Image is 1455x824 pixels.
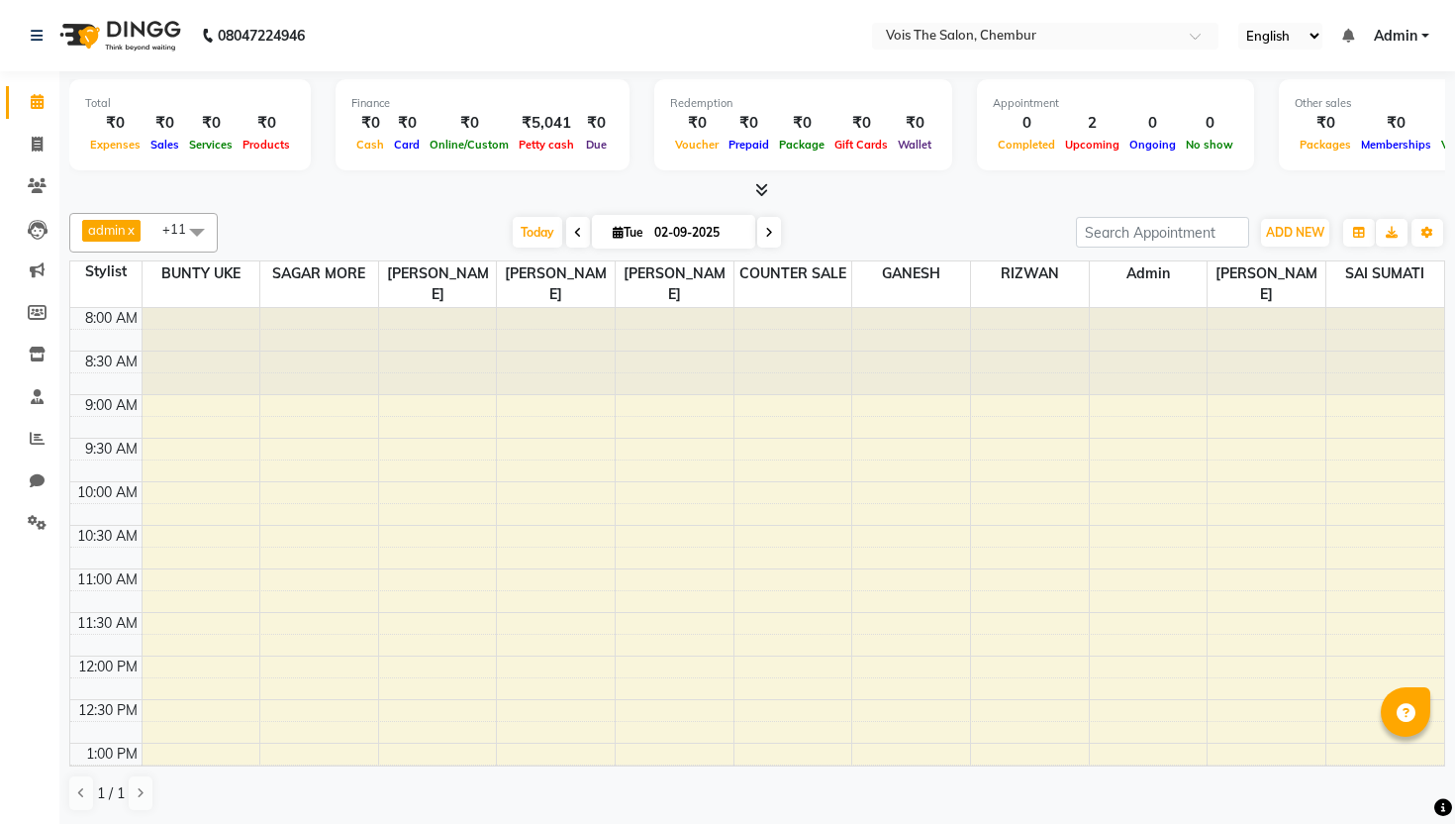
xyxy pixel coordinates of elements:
div: 12:30 PM [74,700,142,721]
span: 1 / 1 [97,783,125,804]
span: Online/Custom [425,138,514,152]
span: RIZWAN [971,261,1089,286]
input: Search Appointment [1076,217,1249,248]
span: [PERSON_NAME] [616,261,733,307]
span: Completed [993,138,1060,152]
span: Today [513,217,562,248]
div: ₹0 [184,112,238,135]
div: ₹0 [579,112,614,135]
div: ₹5,041 [514,112,579,135]
a: x [126,222,135,238]
div: Redemption [670,95,936,112]
span: COUNTER SALE [734,261,852,286]
span: +11 [162,221,201,237]
div: Finance [351,95,614,112]
div: Stylist [70,261,142,282]
div: ₹0 [85,112,145,135]
img: logo [50,8,186,63]
div: ₹0 [238,112,295,135]
span: admin [1090,261,1208,286]
span: Upcoming [1060,138,1124,152]
span: admin [88,222,126,238]
div: 10:30 AM [73,526,142,547]
span: [PERSON_NAME] [497,261,615,307]
span: Voucher [670,138,724,152]
div: 8:00 AM [81,308,142,329]
div: Appointment [993,95,1238,112]
div: ₹0 [145,112,184,135]
div: ₹0 [724,112,774,135]
span: Petty cash [514,138,579,152]
div: 8:30 AM [81,352,142,372]
span: Due [581,138,612,152]
span: Gift Cards [829,138,893,152]
b: 08047224946 [218,8,305,63]
span: Services [184,138,238,152]
span: Packages [1295,138,1356,152]
span: BUNTY UKE [143,261,260,286]
span: Memberships [1356,138,1436,152]
div: 11:00 AM [73,569,142,590]
div: 2 [1060,112,1124,135]
span: Cash [351,138,389,152]
div: ₹0 [425,112,514,135]
span: SAI SUMATI [1326,261,1444,286]
span: Ongoing [1124,138,1181,152]
div: 0 [1124,112,1181,135]
span: [PERSON_NAME] [1208,261,1325,307]
div: 11:30 AM [73,613,142,634]
div: 10:00 AM [73,482,142,503]
div: ₹0 [351,112,389,135]
span: Prepaid [724,138,774,152]
span: Package [774,138,829,152]
div: 0 [1181,112,1238,135]
div: ₹0 [1356,112,1436,135]
span: Card [389,138,425,152]
div: ₹0 [829,112,893,135]
div: 9:30 AM [81,439,142,460]
span: GANESH [852,261,970,286]
span: ADD NEW [1266,225,1324,240]
span: Products [238,138,295,152]
div: 0 [993,112,1060,135]
span: No show [1181,138,1238,152]
div: ₹0 [1295,112,1356,135]
div: 1:00 PM [82,744,142,765]
span: Wallet [893,138,936,152]
div: Total [85,95,295,112]
div: ₹0 [670,112,724,135]
span: Expenses [85,138,145,152]
div: ₹0 [774,112,829,135]
div: 12:00 PM [74,657,142,677]
span: SAGAR MORE [260,261,378,286]
div: 9:00 AM [81,395,142,416]
div: ₹0 [389,112,425,135]
span: Admin [1374,26,1417,47]
input: 2025-09-02 [648,218,747,248]
span: [PERSON_NAME] [379,261,497,307]
span: Tue [608,225,648,240]
div: ₹0 [893,112,936,135]
span: Sales [145,138,184,152]
button: ADD NEW [1261,219,1329,247]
